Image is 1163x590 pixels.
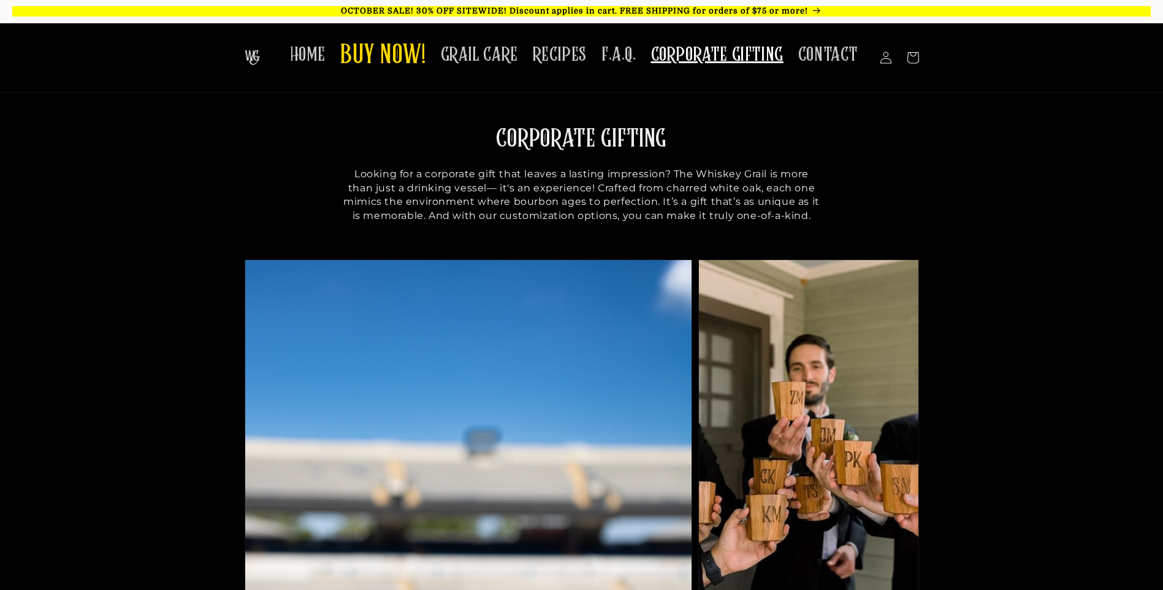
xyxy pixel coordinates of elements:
span: HOME [290,43,326,67]
span: GRAIL CARE [441,43,518,67]
p: OCTOBER SALE! 30% OFF SITEWIDE! Discount applies in cart. FREE SHIPPING for orders of $75 or more! [12,6,1151,17]
a: CORPORATE GIFTING [644,36,791,74]
span: BUY NOW! [340,39,426,73]
img: The Whiskey Grail [245,50,260,65]
a: F.A.Q. [594,36,644,74]
a: BUY NOW! [333,32,433,80]
a: GRAIL CARE [433,36,525,74]
span: CONTACT [798,43,858,67]
a: CONTACT [791,36,866,74]
p: Looking for a corporate gift that leaves a lasting impression? The Whiskey Grail is more than jus... [343,167,821,223]
h2: CORPORATE GIFTING [343,123,821,155]
span: RECIPES [533,43,587,67]
span: F.A.Q. [601,43,636,67]
a: RECIPES [525,36,594,74]
a: HOME [283,36,333,74]
span: CORPORATE GIFTING [651,43,784,67]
